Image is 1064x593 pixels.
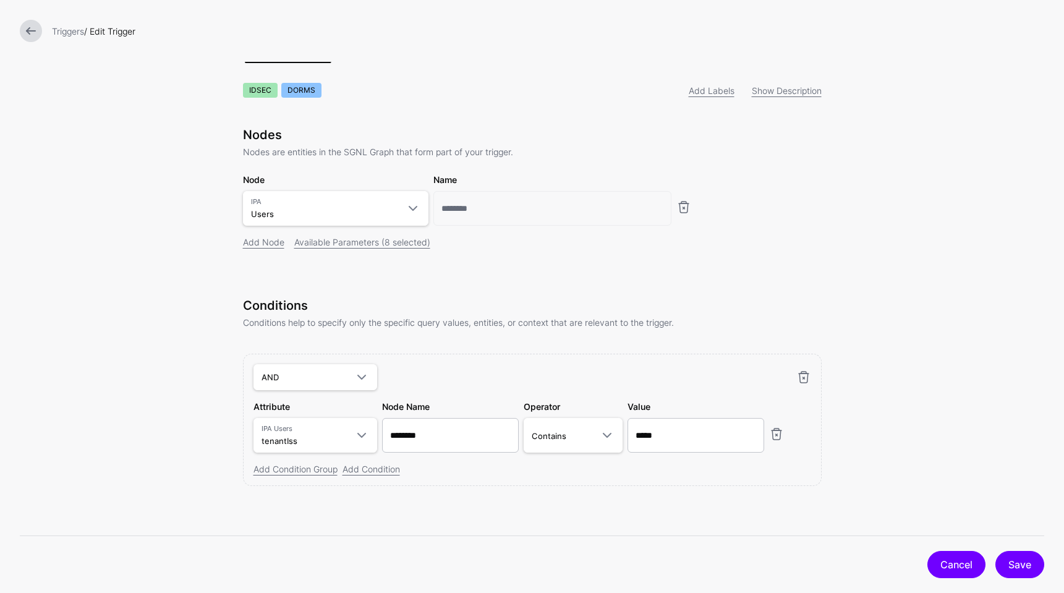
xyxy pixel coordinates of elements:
[281,83,321,98] span: DORMS
[243,127,822,142] h3: Nodes
[47,25,1049,38] div: / Edit Trigger
[262,436,297,446] span: tenantIss
[689,85,734,96] a: Add Labels
[995,551,1044,578] button: Save
[243,173,265,186] label: Node
[251,209,274,219] span: Users
[243,145,822,158] p: Nodes are entities in the SGNL Graph that form part of your trigger.
[262,424,347,434] span: IPA Users
[294,237,430,247] a: Available Parameters (8 selected)
[251,197,398,207] span: IPA
[433,173,457,186] label: Name
[243,298,822,313] h3: Conditions
[532,431,566,441] span: Contains
[382,400,430,413] label: Node Name
[243,83,278,98] span: IDSEC
[253,400,290,413] label: Attribute
[243,316,822,329] p: Conditions help to specify only the specific query values, entities, or context that are relevant...
[52,26,84,36] a: Triggers
[253,464,338,474] a: Add Condition Group
[262,372,279,382] span: AND
[524,400,560,413] label: Operator
[628,400,650,413] label: Value
[752,85,822,96] a: Show Description
[343,464,400,474] a: Add Condition
[927,551,985,578] a: Cancel
[243,237,284,247] a: Add Node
